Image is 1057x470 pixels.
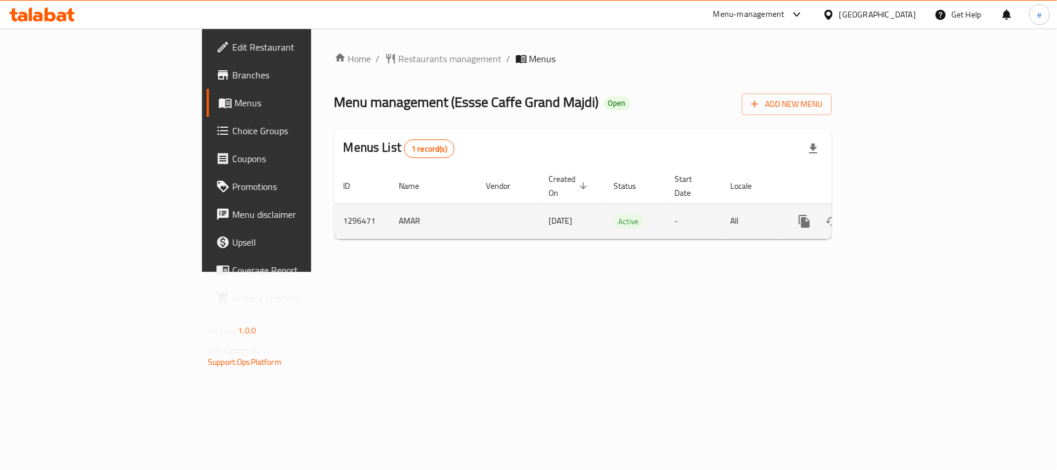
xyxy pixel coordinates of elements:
[839,8,916,21] div: [GEOGRAPHIC_DATA]
[399,52,502,66] span: Restaurants management
[721,203,781,239] td: All
[604,96,630,110] div: Open
[208,323,236,338] span: Version:
[549,213,573,228] span: [DATE]
[235,96,369,110] span: Menus
[334,168,911,239] table: enhanced table
[751,97,822,112] span: Add New Menu
[1037,8,1041,21] span: e
[818,207,846,235] button: Change Status
[207,256,378,284] a: Coverage Report
[549,172,591,200] span: Created On
[742,94,832,115] button: Add New Menu
[232,124,369,138] span: Choice Groups
[507,52,511,66] li: /
[232,180,369,193] span: Promotions
[486,179,526,193] span: Vendor
[232,263,369,277] span: Coverage Report
[399,179,435,193] span: Name
[614,214,644,228] div: Active
[344,139,454,158] h2: Menus List
[731,179,767,193] span: Locale
[666,203,721,239] td: -
[604,98,630,108] span: Open
[334,89,599,115] span: Menu management ( Essse Caffe Grand Majdi )
[207,284,378,312] a: Grocery Checklist
[232,152,369,166] span: Coupons
[207,61,378,89] a: Branches
[404,139,454,158] div: Total records count
[334,52,832,66] nav: breadcrumb
[713,8,785,21] div: Menu-management
[385,52,502,66] a: Restaurants management
[208,343,261,358] span: Get support on:
[799,135,827,163] div: Export file
[207,89,378,117] a: Menus
[232,207,369,221] span: Menu disclaimer
[238,323,256,338] span: 1.0.0
[207,200,378,228] a: Menu disclaimer
[232,235,369,249] span: Upsell
[207,228,378,256] a: Upsell
[232,291,369,305] span: Grocery Checklist
[781,168,911,204] th: Actions
[405,143,454,155] span: 1 record(s)
[529,52,556,66] span: Menus
[791,207,818,235] button: more
[208,354,282,369] a: Support.OpsPlatform
[207,33,378,61] a: Edit Restaurant
[207,173,378,200] a: Promotions
[207,117,378,145] a: Choice Groups
[614,179,652,193] span: Status
[675,172,708,200] span: Start Date
[232,40,369,54] span: Edit Restaurant
[390,203,477,239] td: AMAR
[614,215,644,228] span: Active
[207,145,378,173] a: Coupons
[344,179,366,193] span: ID
[232,68,369,82] span: Branches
